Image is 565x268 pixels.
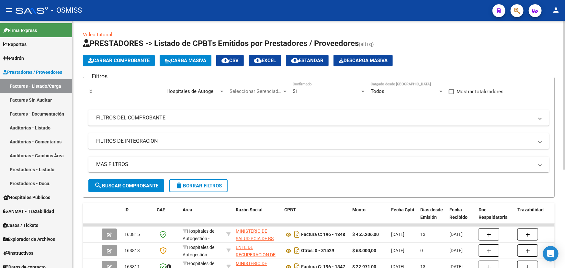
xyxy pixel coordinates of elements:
span: Carga Masiva [165,58,206,63]
span: Padrón [3,55,24,62]
span: [DATE] [391,232,404,237]
span: Hospitales Públicos [3,194,50,201]
button: Cargar Comprobante [83,55,155,66]
mat-icon: menu [5,6,13,14]
strong: $ 455.206,00 [352,232,379,237]
span: Trazabilidad [517,207,544,212]
span: Razón Social [236,207,263,212]
span: 13 [420,232,425,237]
span: Borrar Filtros [175,183,222,189]
span: Seleccionar Gerenciador [230,88,282,94]
datatable-header-cell: Días desde Emisión [418,203,447,231]
span: [DATE] [449,248,463,253]
span: Si [293,88,297,94]
mat-expansion-panel-header: FILTROS DEL COMPROBANTE [88,110,549,126]
div: 30626983398 [236,228,279,241]
mat-icon: cloud_download [221,56,229,64]
span: ID [124,207,129,212]
span: Mostrar totalizadores [457,88,503,95]
mat-panel-title: FILTROS DE INTEGRACION [96,138,534,145]
button: Carga Masiva [160,55,211,66]
strong: Otros: 0 - 31529 [301,248,334,253]
mat-icon: person [552,6,560,14]
span: Explorador de Archivos [3,236,55,243]
div: 30718615700 [236,244,279,257]
span: (alt+q) [359,41,374,47]
a: Video tutorial [83,32,112,38]
span: CPBT [284,207,296,212]
span: Hospitales de Autogestión - Afiliaciones [183,229,214,249]
span: Todos [371,88,384,94]
datatable-header-cell: Area [180,203,224,231]
button: EXCEL [249,55,281,66]
span: - OSMISS [51,3,82,17]
mat-icon: search [94,182,102,189]
button: Descarga Masiva [333,55,393,66]
span: [DATE] [391,248,404,253]
mat-expansion-panel-header: MAS FILTROS [88,157,549,172]
div: Open Intercom Messenger [543,246,559,262]
span: 163813 [124,248,140,253]
span: Firma Express [3,27,37,34]
span: PRESTADORES -> Listado de CPBTs Emitidos por Prestadores / Proveedores [83,39,359,48]
mat-icon: cloud_download [254,56,262,64]
span: Hospitales de Autogestión - Afiliaciones [183,245,214,265]
datatable-header-cell: Doc Respaldatoria [476,203,515,231]
button: Borrar Filtros [169,179,228,192]
datatable-header-cell: Fecha Cpbt [389,203,418,231]
span: Instructivos [3,250,33,257]
span: CAE [157,207,165,212]
mat-panel-title: FILTROS DEL COMPROBANTE [96,114,534,121]
datatable-header-cell: Razón Social [233,203,282,231]
mat-expansion-panel-header: FILTROS DE INTEGRACION [88,133,549,149]
datatable-header-cell: CAE [154,203,180,231]
datatable-header-cell: ID [122,203,154,231]
mat-icon: cloud_download [291,56,299,64]
span: Días desde Emisión [420,207,443,220]
span: MINISTERIO DE SALUD PCIA DE BS AS [236,229,274,249]
app-download-masive: Descarga masiva de comprobantes (adjuntos) [333,55,393,66]
span: Area [183,207,192,212]
span: [DATE] [449,232,463,237]
mat-icon: delete [175,182,183,189]
span: Buscar Comprobante [94,183,158,189]
strong: Factura C: 196 - 1348 [301,232,345,237]
button: Estandar [286,55,329,66]
span: Prestadores / Proveedores [3,69,62,76]
datatable-header-cell: Fecha Recibido [447,203,476,231]
datatable-header-cell: CPBT [282,203,350,231]
button: CSV [216,55,244,66]
span: EXCEL [254,58,276,63]
i: Descargar documento [293,245,301,256]
h3: Filtros [88,72,111,81]
span: ANMAT - Trazabilidad [3,208,54,215]
span: Fecha Recibido [449,207,468,220]
span: Cargar Comprobante [88,58,150,63]
datatable-header-cell: Monto [350,203,389,231]
span: Doc Respaldatoria [479,207,508,220]
span: 163815 [124,232,140,237]
span: Monto [352,207,366,212]
span: Hospitales de Autogestión - Afiliaciones [166,88,254,94]
mat-panel-title: MAS FILTROS [96,161,534,168]
span: Descarga Masiva [339,58,388,63]
span: Casos / Tickets [3,222,38,229]
i: Descargar documento [293,229,301,240]
strong: $ 63.000,00 [352,248,376,253]
span: Reportes [3,41,27,48]
span: 0 [420,248,423,253]
span: CSV [221,58,239,63]
span: Estandar [291,58,323,63]
datatable-header-cell: Trazabilidad [515,203,554,231]
button: Buscar Comprobante [88,179,164,192]
span: Fecha Cpbt [391,207,414,212]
